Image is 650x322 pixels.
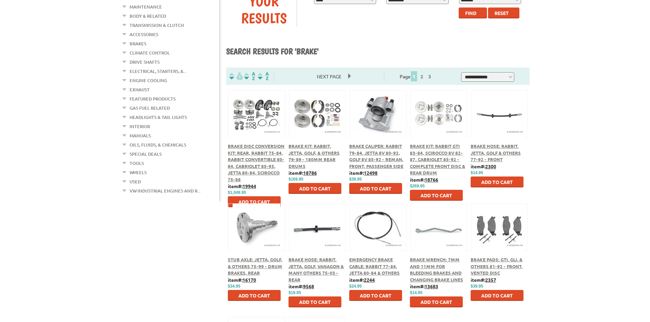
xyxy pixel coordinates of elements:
a: Accessories [130,30,158,39]
button: Add to Cart [289,183,341,194]
a: Exhaust [130,85,150,94]
a: Electrical, Starters, &... [130,67,187,76]
button: Add to Cart [471,177,523,187]
span: Add to Cart [420,299,452,305]
u: 2357 [485,277,496,283]
u: 16170 [242,277,256,283]
img: filterpricelow.svg [229,72,243,80]
button: Add to Cart [289,296,341,307]
a: 3 [427,73,433,79]
h1: Search results for 'brake' [226,46,530,57]
span: $14.95 [471,170,483,175]
a: Brake Disc Conversion Kit: Rear, Rabbit 75-84, Rabbit Convertible 80-84, Cabriolet 85-93, Jetta 8... [228,143,284,182]
span: $24.95 [349,284,362,289]
b: item#: [349,170,378,176]
a: Brake Caliper: Rabbit 79-84, Jetta 8V 80-92, Golf 8V 85-92 - Reman, Front, Passenger Side [349,143,403,169]
span: $34.95 [228,284,240,289]
span: $19.95 [289,290,301,295]
u: 2244 [364,277,375,283]
span: $169.95 [289,177,303,182]
a: Stub Axle: Jetta, Golf, & Others 75-99 - Drum Brakes, Rear [228,257,282,276]
u: 19944 [242,183,256,189]
u: 2300 [485,163,496,169]
b: item#: [289,170,317,176]
span: Add to Cart [420,192,452,198]
a: Maintenance [130,2,162,11]
span: Find [465,10,476,16]
a: Brake Kit: Rabbit GTI 83-84, Scirocco 8V 82-87, Cabriolet 85-92 - Complete Front Disc & Rear Drum [410,143,465,175]
a: Brakes [130,39,146,48]
span: Add to Cart [299,185,331,191]
span: $14.95 [410,290,423,295]
u: 18766 [425,177,438,183]
span: $269.95 [410,184,425,188]
u: 13683 [425,283,438,289]
span: Add to Cart [360,292,392,298]
button: Add to Cart [228,290,281,301]
span: 1 [411,71,417,81]
b: item#: [228,277,256,283]
img: Sort by Sales Rank [256,72,270,80]
a: Brake Hose: Rabbit, Jetta, Golf & Others 77-92 - Front [471,143,521,162]
a: Gas Fuel Related [130,104,170,112]
a: Special Deals [130,150,162,158]
b: item#: [410,177,438,183]
a: Engine Cooling [130,76,167,85]
b: item#: [228,183,256,189]
span: Next Page [310,71,348,81]
button: Add to Cart [228,196,281,207]
a: Featured Products [130,94,176,103]
button: Reset [488,7,519,18]
b: item#: [349,277,375,283]
button: Add to Cart [410,190,463,201]
b: item#: [410,283,438,289]
span: Add to Cart [481,179,513,185]
span: Add to Cart [481,292,513,298]
a: Interior [130,122,150,131]
a: VW Industrial Engines and R... [130,186,201,195]
span: Add to Cart [360,185,392,191]
a: Transmission & Clutch [130,21,184,30]
div: Page [384,71,449,82]
a: Headlights & Tail Lights [130,113,187,122]
a: 2 [419,73,425,79]
button: Find [459,7,487,18]
span: $39.95 [471,284,483,289]
span: Add to Cart [238,199,270,205]
button: Add to Cart [349,183,402,194]
a: Emergency Brake Cable: Rabbit 77-84, Jetta 80-84 & Others [349,257,400,276]
a: Oils, Fluids, & Chemicals [130,140,186,149]
a: Tools [130,159,144,168]
a: Climate Control [130,48,170,57]
a: Brake Hose: Rabbit, Jetta, Golf, Vanagon & Many Others 75-03 - Rear [289,257,344,282]
u: 9568 [303,283,314,289]
a: Next Page [310,73,348,79]
a: Brake Pads: GTI, GLI, & Others 81-92 - Front, Vented Disc [471,257,523,276]
u: 18786 [303,170,317,176]
span: Add to Cart [238,292,270,298]
button: Add to Cart [410,296,463,307]
span: $39.95 [349,177,362,182]
a: Brake Kit: Rabbit, Jetta, Golf, & Others 79-89 - 180mm Rear Drums [289,143,340,169]
b: item#: [471,277,496,283]
a: Brake Wrench: 7mm and 11mm for bleeding brakes and changing brake Lines [410,257,463,282]
span: Reset [494,10,509,16]
span: Add to Cart [299,299,331,305]
a: Drive Shafts [130,58,160,66]
button: Add to Cart [349,290,402,301]
b: item#: [471,163,496,169]
a: Used [130,177,141,186]
img: Sort by Headline [243,72,256,80]
a: Body & Related [130,12,166,20]
a: Wheels [130,168,147,177]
